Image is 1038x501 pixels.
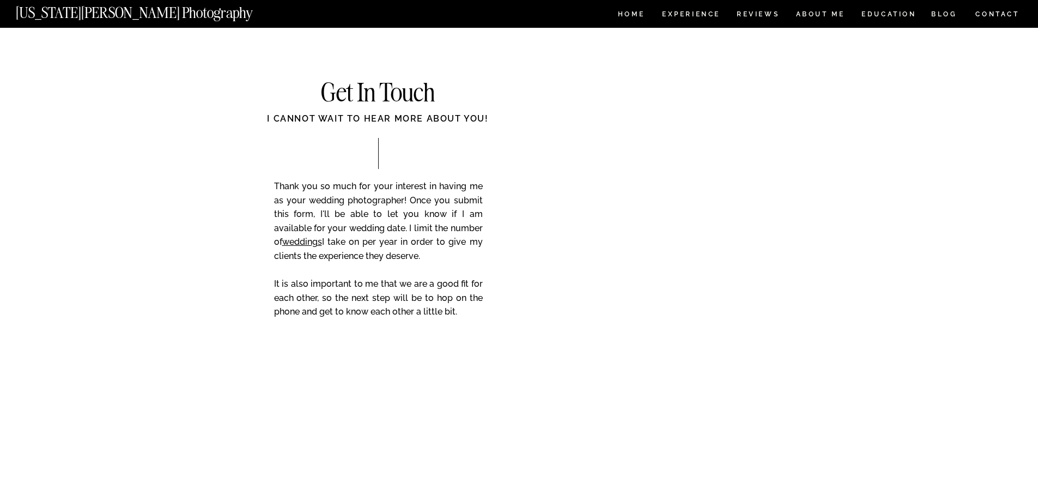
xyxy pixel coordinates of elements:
[16,5,289,15] a: [US_STATE][PERSON_NAME] Photography
[975,8,1020,20] a: CONTACT
[616,11,647,20] a: HOME
[282,237,322,247] a: weddings
[796,11,845,20] a: ABOUT ME
[662,11,719,20] a: Experience
[274,179,483,334] p: Thank you so much for your interest in having me as your wedding photographer! Once you submit th...
[269,80,488,107] h2: Get In Touch
[225,112,531,137] div: I cannot wait to hear more about you!
[860,11,918,20] a: EDUCATION
[737,11,778,20] a: REVIEWS
[931,11,957,20] a: BLOG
